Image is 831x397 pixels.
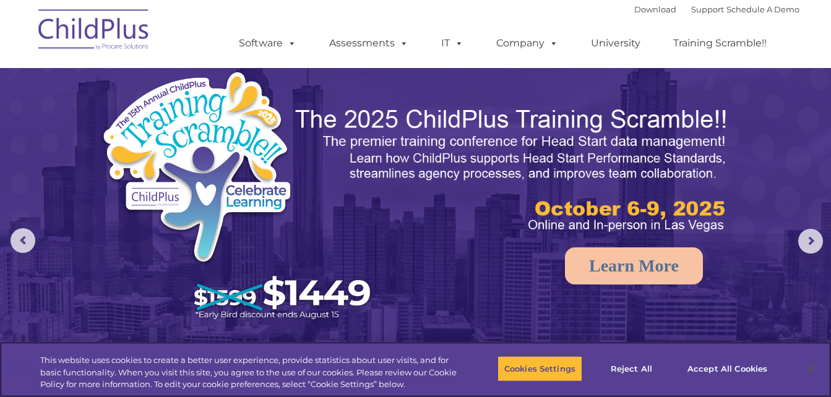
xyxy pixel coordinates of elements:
a: Company [484,31,571,56]
button: Cookies Settings [497,356,582,382]
a: IT [429,31,476,56]
a: University [579,31,653,56]
a: Download [634,4,676,14]
button: Close [798,355,825,382]
button: Accept All Cookies [681,356,774,382]
a: Learn More [565,247,703,284]
a: Support [691,4,724,14]
div: This website uses cookies to create a better user experience, provide statistics about user visit... [40,354,457,391]
a: Software [226,31,309,56]
font: | [634,4,799,14]
span: Last name [172,82,210,91]
a: Training Scramble!! [661,31,779,56]
a: Schedule A Demo [726,4,799,14]
a: Assessments [317,31,421,56]
img: ChildPlus by Procare Solutions [32,1,156,62]
span: Phone number [172,132,225,142]
button: Reject All [593,356,670,382]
